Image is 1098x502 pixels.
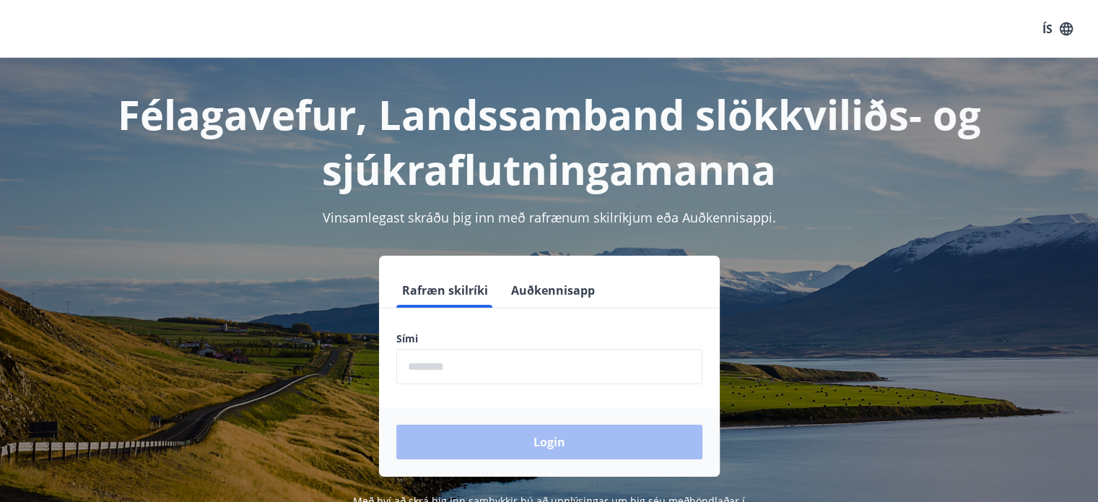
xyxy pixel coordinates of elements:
[396,332,702,346] label: Sími
[505,273,601,308] button: Auðkennisapp
[47,87,1052,196] h1: Félagavefur, Landssamband slökkviliðs- og sjúkraflutningamanna
[1034,16,1081,42] button: ÍS
[396,273,494,308] button: Rafræn skilríki
[323,209,776,226] span: Vinsamlegast skráðu þig inn með rafrænum skilríkjum eða Auðkennisappi.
